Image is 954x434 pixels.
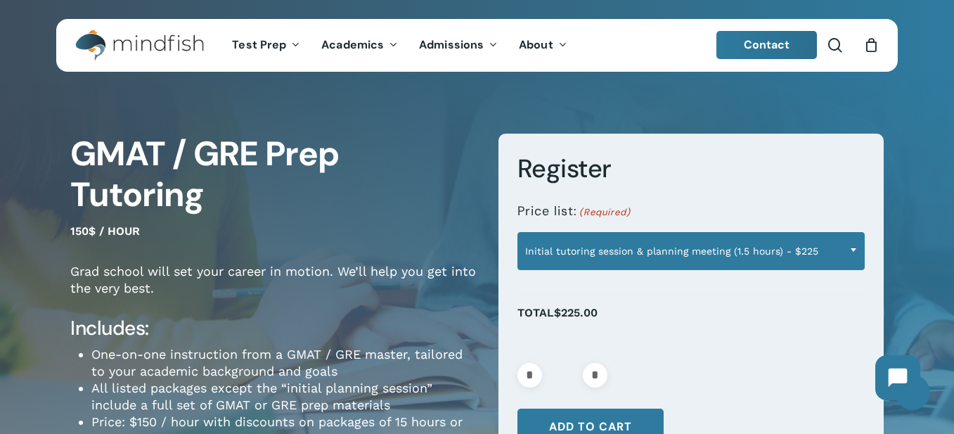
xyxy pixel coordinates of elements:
a: Test Prep [221,39,311,51]
h4: Includes: [70,316,477,341]
h3: Register [517,153,865,185]
li: All listed packages except the “initial planning session” include a full set of GMAT or GRE prep ... [91,380,477,414]
span: Initial tutoring session & planning meeting (1.5 hours) - $225 [518,236,864,266]
a: About [508,39,578,51]
iframe: Chatbot [861,341,934,414]
span: Initial tutoring session & planning meeting (1.5 hours) - $225 [517,232,865,270]
span: About [519,37,553,52]
a: Cart [863,37,879,53]
label: Price list: [517,204,631,219]
span: Admissions [419,37,484,52]
h1: GMAT / GRE Prep Tutoring [70,134,477,215]
header: Main Menu [56,19,898,72]
span: $225.00 [554,306,598,319]
p: Total [517,302,865,338]
input: Product quantity [546,363,579,388]
p: Grad school will set your career in motion. We’ll help you get into the very best. [70,263,477,316]
span: 150$ / hour [70,224,140,238]
a: Admissions [408,39,508,51]
nav: Main Menu [221,19,577,72]
span: Test Prep [232,37,286,52]
a: Contact [716,31,818,59]
li: One-on-one instruction from a GMAT / GRE master, tailored to your academic background and goals [91,346,477,380]
span: Academics [321,37,384,52]
span: Contact [744,37,790,52]
a: Academics [311,39,408,51]
span: (Required) [579,205,631,219]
